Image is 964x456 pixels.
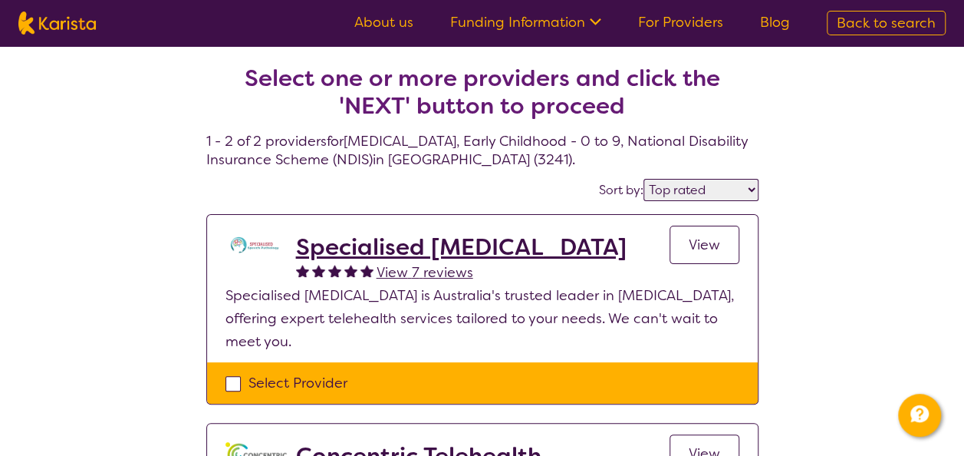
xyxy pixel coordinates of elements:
button: Channel Menu [898,394,941,437]
img: fullstar [296,264,309,277]
span: View 7 reviews [377,263,473,282]
a: View 7 reviews [377,261,473,284]
a: Specialised [MEDICAL_DATA] [296,233,627,261]
img: fullstar [312,264,325,277]
img: fullstar [344,264,357,277]
img: Karista logo [18,12,96,35]
a: Funding Information [450,13,601,31]
a: Back to search [827,11,946,35]
img: fullstar [328,264,341,277]
span: View [689,236,720,254]
p: Specialised [MEDICAL_DATA] is Australia's trusted leader in [MEDICAL_DATA], offering expert teleh... [225,284,739,353]
a: About us [354,13,413,31]
label: Sort by: [599,182,643,198]
span: Back to search [837,14,936,32]
a: View [670,226,739,264]
img: fullstar [360,264,373,277]
a: Blog [760,13,790,31]
img: tc7lufxpovpqcirzzyzq.png [225,233,287,256]
h4: 1 - 2 of 2 providers for [MEDICAL_DATA] , Early Childhood - 0 to 9 , National Disability Insuranc... [206,28,758,169]
h2: Select one or more providers and click the 'NEXT' button to proceed [225,64,740,120]
a: For Providers [638,13,723,31]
